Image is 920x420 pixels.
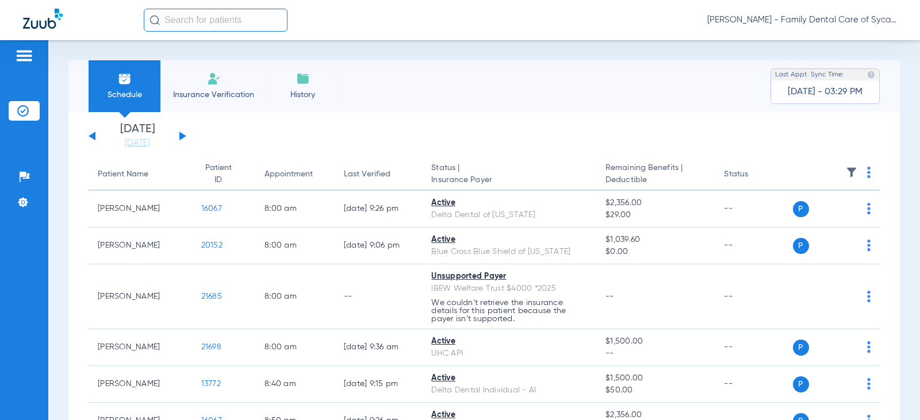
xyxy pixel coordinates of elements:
div: Blue Cross Blue Shield of [US_STATE] [431,246,587,258]
td: 8:00 AM [255,228,335,264]
span: Last Appt. Sync Time: [775,69,844,80]
div: Patient Name [98,168,148,180]
div: Last Verified [344,168,413,180]
span: Schedule [97,89,152,101]
div: Delta Dental Individual - AI [431,384,587,396]
div: Appointment [264,168,325,180]
img: group-dot-blue.svg [867,378,871,390]
span: $1,500.00 [605,372,706,384]
div: IBEW Welfare Trust $4000 *2025 [431,283,587,295]
div: Unsupported Payer [431,271,587,283]
td: -- [715,329,792,366]
img: Schedule [118,72,132,86]
td: -- [715,366,792,403]
span: 20152 [201,241,223,249]
span: $1,039.60 [605,234,706,246]
td: [DATE] 9:36 AM [335,329,422,366]
td: [DATE] 9:26 PM [335,191,422,228]
span: P [793,238,809,254]
span: -- [605,292,614,300]
td: 8:40 AM [255,366,335,403]
th: Status | [422,159,596,191]
span: 16067 [201,205,222,213]
span: Deductible [605,174,706,186]
span: $0.00 [605,246,706,258]
div: Patient ID [201,162,236,186]
img: group-dot-blue.svg [867,203,871,214]
th: Status [715,159,792,191]
span: Insurance Verification [169,89,258,101]
td: 8:00 AM [255,191,335,228]
img: group-dot-blue.svg [867,240,871,251]
p: We couldn’t retrieve the insurance details for this patient because the payer isn’t supported. [431,299,587,323]
td: [PERSON_NAME] [89,191,192,228]
img: last sync help info [867,71,875,79]
img: group-dot-blue.svg [867,341,871,353]
a: [DATE] [103,137,172,149]
div: Active [431,234,587,246]
td: [DATE] 9:15 PM [335,366,422,403]
div: Patient ID [201,162,247,186]
div: Active [431,336,587,348]
li: [DATE] [103,124,172,149]
span: History [275,89,330,101]
span: $2,356.00 [605,197,706,209]
img: History [296,72,310,86]
div: Last Verified [344,168,390,180]
span: P [793,201,809,217]
span: P [793,376,809,392]
div: Active [431,372,587,384]
div: Delta Dental of [US_STATE] [431,209,587,221]
td: [PERSON_NAME] [89,366,192,403]
span: $29.00 [605,209,706,221]
img: Zuub Logo [23,9,63,29]
td: [PERSON_NAME] [89,228,192,264]
td: [DATE] 9:06 PM [335,228,422,264]
td: [PERSON_NAME] [89,329,192,366]
th: Remaining Benefits | [596,159,715,191]
td: -- [715,191,792,228]
span: -- [605,348,706,360]
span: 21685 [201,292,222,300]
span: $50.00 [605,384,706,396]
span: 21698 [201,343,221,351]
img: Search Icon [149,15,160,25]
td: -- [715,264,792,329]
span: [PERSON_NAME] - Family Dental Care of Sycamore [707,14,897,26]
div: Appointment [264,168,313,180]
td: -- [715,228,792,264]
img: Manual Insurance Verification [207,72,221,86]
td: 8:00 AM [255,329,335,366]
span: 13772 [201,380,221,388]
span: $1,500.00 [605,336,706,348]
span: Insurance Payer [431,174,587,186]
div: Patient Name [98,168,183,180]
span: [DATE] - 03:29 PM [788,86,862,98]
td: [PERSON_NAME] [89,264,192,329]
img: group-dot-blue.svg [867,167,871,178]
td: 8:00 AM [255,264,335,329]
img: group-dot-blue.svg [867,291,871,302]
span: P [793,340,809,356]
input: Search for patients [144,9,287,32]
img: hamburger-icon [15,49,33,63]
img: filter.svg [846,167,857,178]
div: Active [431,197,587,209]
div: UHC API [431,348,587,360]
td: -- [335,264,422,329]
